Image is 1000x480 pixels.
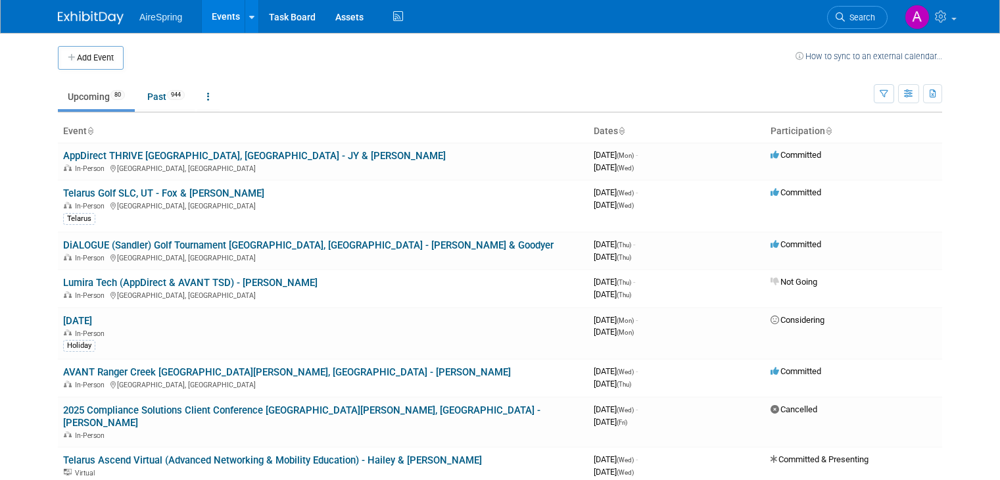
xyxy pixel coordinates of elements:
[594,467,634,477] span: [DATE]
[64,202,72,208] img: In-Person Event
[771,239,821,249] span: Committed
[64,164,72,171] img: In-Person Event
[617,456,634,464] span: (Wed)
[63,379,583,389] div: [GEOGRAPHIC_DATA], [GEOGRAPHIC_DATA]
[617,469,634,476] span: (Wed)
[64,469,72,475] img: Virtual Event
[617,164,634,172] span: (Wed)
[63,239,554,251] a: DiALOGUE (Sandler) Golf Tournament [GEOGRAPHIC_DATA], [GEOGRAPHIC_DATA] - [PERSON_NAME] & Goodyer
[827,6,888,29] a: Search
[617,291,631,299] span: (Thu)
[63,162,583,173] div: [GEOGRAPHIC_DATA], [GEOGRAPHIC_DATA]
[63,404,540,429] a: 2025 Compliance Solutions Client Conference [GEOGRAPHIC_DATA][PERSON_NAME], [GEOGRAPHIC_DATA] - [...
[64,431,72,438] img: In-Person Event
[617,202,634,209] span: (Wed)
[618,126,625,136] a: Sort by Start Date
[633,277,635,287] span: -
[796,51,942,61] a: How to sync to an external calendar...
[594,289,631,299] span: [DATE]
[594,162,634,172] span: [DATE]
[63,277,318,289] a: Lumira Tech (AppDirect & AVANT TSD) - [PERSON_NAME]
[594,379,631,389] span: [DATE]
[110,90,125,100] span: 80
[617,368,634,375] span: (Wed)
[63,366,511,378] a: AVANT Ranger Creek [GEOGRAPHIC_DATA][PERSON_NAME], [GEOGRAPHIC_DATA] - [PERSON_NAME]
[75,329,108,338] span: In-Person
[58,46,124,70] button: Add Event
[63,200,583,210] div: [GEOGRAPHIC_DATA], [GEOGRAPHIC_DATA]
[64,254,72,260] img: In-Person Event
[167,90,185,100] span: 944
[594,327,634,337] span: [DATE]
[594,417,627,427] span: [DATE]
[636,454,638,464] span: -
[765,120,942,143] th: Participation
[75,164,108,173] span: In-Person
[594,277,635,287] span: [DATE]
[771,454,869,464] span: Committed & Presenting
[617,329,634,336] span: (Mon)
[617,241,631,249] span: (Thu)
[588,120,765,143] th: Dates
[594,315,638,325] span: [DATE]
[594,366,638,376] span: [DATE]
[63,150,446,162] a: AppDirect THRIVE [GEOGRAPHIC_DATA], [GEOGRAPHIC_DATA] - JY & [PERSON_NAME]
[139,12,182,22] span: AireSpring
[63,289,583,300] div: [GEOGRAPHIC_DATA], [GEOGRAPHIC_DATA]
[75,254,108,262] span: In-Person
[594,404,638,414] span: [DATE]
[617,317,634,324] span: (Mon)
[594,252,631,262] span: [DATE]
[64,381,72,387] img: In-Person Event
[636,404,638,414] span: -
[75,291,108,300] span: In-Person
[594,150,638,160] span: [DATE]
[771,404,817,414] span: Cancelled
[64,291,72,298] img: In-Person Event
[137,84,195,109] a: Past944
[636,150,638,160] span: -
[617,189,634,197] span: (Wed)
[63,340,95,352] div: Holiday
[58,120,588,143] th: Event
[594,239,635,249] span: [DATE]
[905,5,930,30] img: Angie Handal
[771,315,824,325] span: Considering
[75,381,108,389] span: In-Person
[845,12,875,22] span: Search
[617,381,631,388] span: (Thu)
[58,11,124,24] img: ExhibitDay
[75,431,108,440] span: In-Person
[617,419,627,426] span: (Fri)
[617,152,634,159] span: (Mon)
[594,200,634,210] span: [DATE]
[771,150,821,160] span: Committed
[63,454,482,466] a: Telarus Ascend Virtual (Advanced Networking & Mobility Education) - Hailey & [PERSON_NAME]
[58,84,135,109] a: Upcoming80
[825,126,832,136] a: Sort by Participation Type
[636,366,638,376] span: -
[63,315,92,327] a: [DATE]
[771,277,817,287] span: Not Going
[594,454,638,464] span: [DATE]
[617,254,631,261] span: (Thu)
[63,252,583,262] div: [GEOGRAPHIC_DATA], [GEOGRAPHIC_DATA]
[594,187,638,197] span: [DATE]
[87,126,93,136] a: Sort by Event Name
[636,187,638,197] span: -
[771,366,821,376] span: Committed
[636,315,638,325] span: -
[75,469,99,477] span: Virtual
[63,187,264,199] a: Telarus Golf SLC, UT - Fox & [PERSON_NAME]
[633,239,635,249] span: -
[75,202,108,210] span: In-Person
[617,406,634,414] span: (Wed)
[63,213,95,225] div: Telarus
[617,279,631,286] span: (Thu)
[771,187,821,197] span: Committed
[64,329,72,336] img: In-Person Event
